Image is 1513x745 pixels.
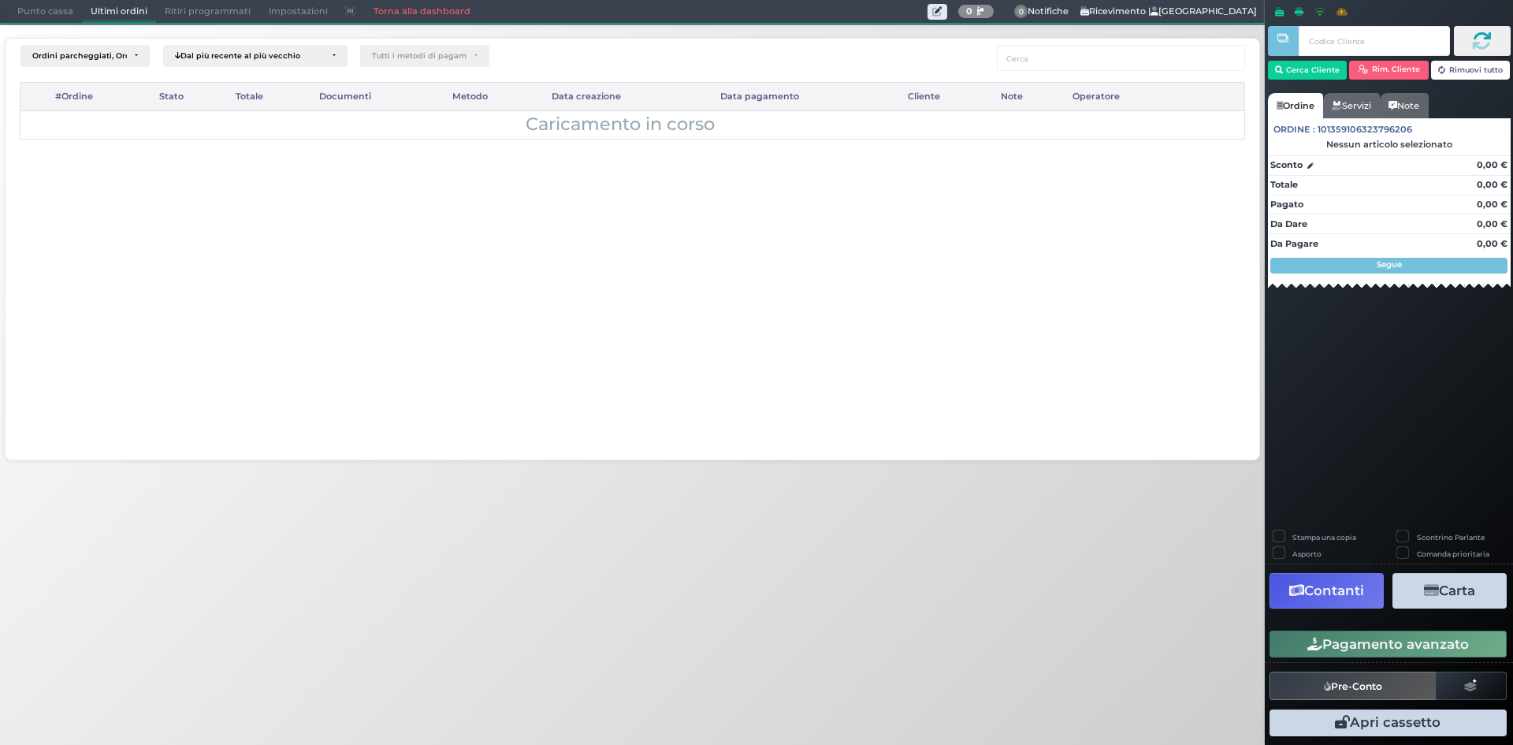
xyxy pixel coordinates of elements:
button: Carta [1392,573,1507,609]
span: Punto cassa [9,1,82,23]
button: Ordini parcheggiati, Ordini aperti, Ordini chiusi [20,45,150,67]
a: Ordine [1268,93,1323,118]
strong: Pagato [1270,199,1303,210]
input: Cerca [997,45,1245,71]
div: Data creazione [545,83,713,110]
strong: Segue [1377,259,1402,270]
strong: Totale [1270,179,1298,190]
strong: Da Dare [1270,218,1307,229]
div: Metodo [445,83,545,110]
span: Ultimi ordini [82,1,156,23]
strong: Da Pagare [1270,238,1318,249]
div: Cliente [901,83,994,110]
button: Contanti [1270,573,1384,609]
a: Servizi [1323,93,1380,118]
div: Documenti [313,83,446,110]
div: Data pagamento [713,83,901,110]
div: Ordini parcheggiati, Ordini aperti, Ordini chiusi [32,51,127,61]
button: Rim. Cliente [1349,61,1429,80]
span: Impostazioni [260,1,336,23]
span: 0 [1014,5,1028,19]
span: 101359106323796206 [1318,123,1412,136]
button: Pagamento avanzato [1270,631,1507,657]
div: Nessun articolo selezionato [1268,139,1511,150]
label: Asporto [1292,549,1322,559]
strong: 0,00 € [1477,199,1507,210]
strong: 0,00 € [1477,218,1507,229]
div: Operatore [1066,83,1190,110]
label: Comanda prioritaria [1417,549,1489,559]
div: Totale [229,83,313,110]
span: Ritiri programmati [156,1,259,23]
div: #Ordine [48,83,152,110]
label: Stampa una copia [1292,532,1356,542]
span: Ordine : [1273,123,1315,136]
label: Scontrino Parlante [1417,532,1485,542]
button: Pre-Conto [1270,672,1437,700]
strong: 0,00 € [1477,159,1507,170]
strong: 0,00 € [1477,238,1507,249]
input: Codice Cliente [1299,26,1449,56]
strong: Sconto [1270,158,1303,172]
button: Cerca Cliente [1268,61,1348,80]
div: Tutti i metodi di pagamento [372,51,467,61]
button: Tutti i metodi di pagamento [360,45,489,67]
button: Rimuovi tutto [1431,61,1511,80]
button: Apri cassetto [1270,710,1507,736]
b: 0 [966,6,972,17]
button: Dal più recente al più vecchio [163,45,348,67]
div: Stato [152,83,229,110]
strong: 0,00 € [1477,179,1507,190]
div: Note [994,83,1065,110]
div: Dal più recente al più vecchio [175,51,325,61]
a: Note [1380,93,1428,118]
span: Caricamento in corso [526,111,715,138]
a: Torna alla dashboard [364,1,478,23]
